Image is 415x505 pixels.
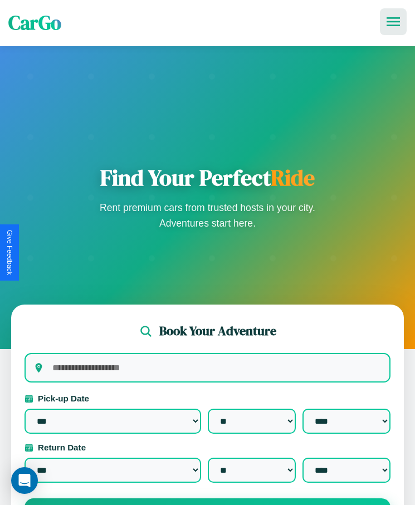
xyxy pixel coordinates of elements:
label: Return Date [25,443,390,452]
div: Give Feedback [6,230,13,275]
label: Pick-up Date [25,394,390,403]
span: Ride [271,163,315,193]
p: Rent premium cars from trusted hosts in your city. Adventures start here. [96,200,319,231]
div: Open Intercom Messenger [11,467,38,494]
h2: Book Your Adventure [159,322,276,340]
span: CarGo [8,9,61,36]
h1: Find Your Perfect [96,164,319,191]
